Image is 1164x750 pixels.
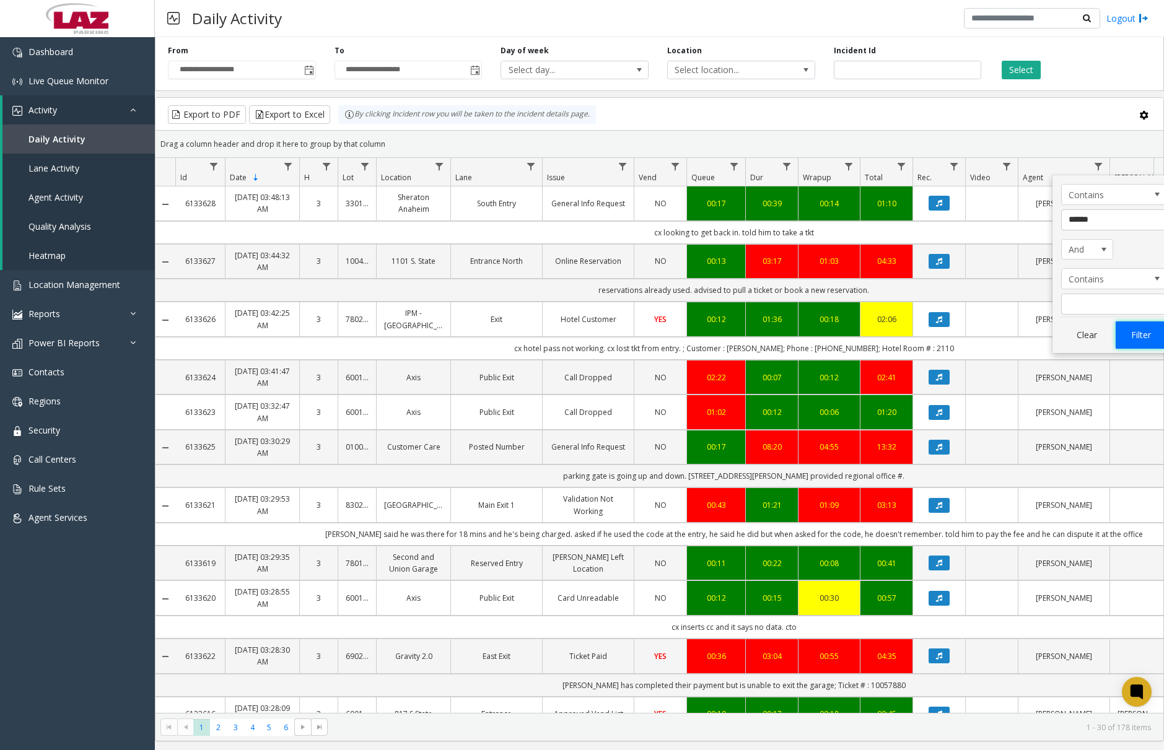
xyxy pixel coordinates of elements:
[307,557,330,569] a: 3
[28,75,108,87] span: Live Queue Monitor
[183,313,217,325] a: 6133626
[694,441,738,453] div: 00:17
[642,406,679,418] a: NO
[458,592,535,604] a: Public Exit
[183,198,217,209] a: 6133628
[28,220,91,232] span: Quality Analysis
[694,650,738,662] a: 00:36
[999,158,1015,175] a: Video Filter Menu
[384,499,443,511] a: [GEOGRAPHIC_DATA]
[193,719,210,736] span: Page 1
[642,592,679,604] a: NO
[753,313,790,325] a: 01:36
[233,400,292,424] a: [DATE] 03:32:47 AM
[384,592,443,604] a: Axis
[806,499,852,511] a: 01:09
[307,313,330,325] a: 3
[550,372,626,383] a: Call Dropped
[12,48,22,58] img: 'icon'
[1026,708,1102,720] a: [PERSON_NAME]
[550,592,626,604] a: Card Unreadable
[155,257,175,267] a: Collapse Details
[753,198,790,209] div: 00:39
[2,95,155,124] a: Activity
[28,191,83,203] span: Agent Activity
[278,719,294,736] span: Page 6
[28,482,66,494] span: Rule Sets
[654,651,667,661] span: YES
[210,719,227,736] span: Page 2
[346,441,369,453] a: 010016
[168,105,246,124] button: Export to PDF
[155,315,175,325] a: Collapse Details
[307,650,330,662] a: 3
[294,718,311,736] span: Go to the next page
[655,198,667,209] span: NO
[12,77,22,87] img: 'icon'
[28,453,76,465] span: Call Centers
[1026,592,1102,604] a: [PERSON_NAME]
[806,592,852,604] a: 00:30
[655,372,667,383] span: NO
[642,372,679,383] a: NO
[384,551,443,575] a: Second and Union Garage
[28,133,85,145] span: Daily Activity
[344,110,354,120] img: infoIcon.svg
[694,406,738,418] div: 01:02
[550,650,626,662] a: Ticket Paid
[642,198,679,209] a: NO
[694,198,738,209] div: 00:17
[655,256,667,266] span: NO
[307,406,330,418] a: 3
[233,250,292,273] a: [DATE] 03:44:32 AM
[806,255,852,267] a: 01:03
[233,307,292,331] a: [DATE] 03:42:25 AM
[1061,321,1112,349] button: Clear
[550,708,626,720] a: Approved Vend List
[806,406,852,418] a: 00:06
[753,592,790,604] a: 00:15
[868,499,905,511] div: 03:13
[655,500,667,510] span: NO
[458,499,535,511] a: Main Exit 1
[346,557,369,569] a: 780169
[655,558,667,569] span: NO
[28,308,60,320] span: Reports
[458,441,535,453] a: Posted Number
[335,45,344,56] label: To
[458,557,535,569] a: Reserved Entry
[694,708,738,720] a: 00:10
[458,255,535,267] a: Entrance North
[753,708,790,720] div: 00:17
[550,255,626,267] a: Online Reservation
[1026,441,1102,453] a: [PERSON_NAME]
[233,551,292,575] a: [DATE] 03:29:35 AM
[280,158,297,175] a: Date Filter Menu
[868,441,905,453] a: 13:32
[841,158,857,175] a: Wrapup Filter Menu
[1026,406,1102,418] a: [PERSON_NAME]
[779,158,795,175] a: Dur Filter Menu
[12,455,22,465] img: 'icon'
[868,255,905,267] a: 04:33
[384,441,443,453] a: Customer Care
[668,61,785,79] span: Select location...
[550,198,626,209] a: General Info Request
[244,719,261,736] span: Page 4
[28,366,64,378] span: Contacts
[28,46,73,58] span: Dashboard
[753,441,790,453] div: 08:20
[753,372,790,383] a: 00:07
[753,255,790,267] a: 03:17
[357,158,374,175] a: Lot Filter Menu
[753,499,790,511] a: 01:21
[307,372,330,383] a: 3
[694,313,738,325] div: 00:12
[233,644,292,668] a: [DATE] 03:28:30 AM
